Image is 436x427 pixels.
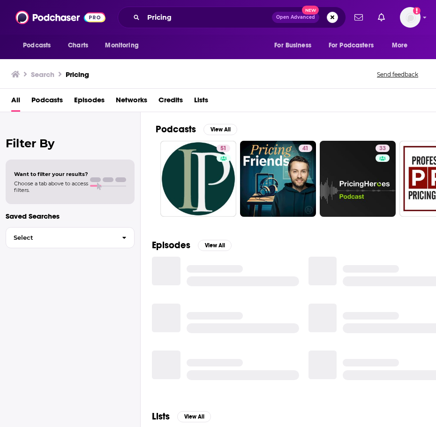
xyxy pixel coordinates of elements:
h2: Filter By [6,137,135,150]
a: ListsView All [152,411,211,422]
div: Search podcasts, credits, & more... [118,7,346,28]
img: User Profile [400,7,421,28]
span: Monitoring [105,39,138,52]
a: 33 [320,141,396,217]
button: Select [6,227,135,248]
button: open menu [385,37,420,54]
span: 41 [302,144,308,153]
a: Credits [158,92,183,112]
a: Episodes [74,92,105,112]
span: For Business [274,39,311,52]
button: View All [177,411,211,422]
button: Show profile menu [400,7,421,28]
span: More [392,39,408,52]
span: Charts [68,39,88,52]
a: 33 [376,145,390,152]
a: Podcasts [31,92,63,112]
a: 51 [160,141,236,217]
button: Open AdvancedNew [272,12,319,23]
button: View All [203,124,237,135]
a: Show notifications dropdown [351,9,367,25]
h2: Episodes [152,239,190,251]
button: open menu [268,37,323,54]
span: Logged in as ABolliger [400,7,421,28]
a: 51 [217,145,230,152]
h3: Pricing [66,70,89,79]
a: Charts [62,37,94,54]
img: Podchaser - Follow, Share and Rate Podcasts [15,8,105,26]
span: 33 [379,144,386,153]
h2: Podcasts [156,123,196,135]
button: open menu [323,37,387,54]
input: Search podcasts, credits, & more... [143,10,272,25]
a: PodcastsView All [156,123,237,135]
a: Networks [116,92,147,112]
span: Podcasts [23,39,51,52]
a: 41 [299,145,312,152]
span: New [302,6,319,15]
p: Saved Searches [6,212,135,221]
span: Select [6,235,114,241]
a: All [11,92,20,112]
span: Choose a tab above to access filters. [14,180,88,193]
span: Open Advanced [276,15,315,20]
span: 51 [220,144,226,153]
span: For Podcasters [329,39,374,52]
button: open menu [98,37,150,54]
svg: Add a profile image [413,7,421,15]
a: Show notifications dropdown [374,9,389,25]
button: View All [198,240,232,251]
button: Send feedback [374,70,421,78]
span: Want to filter your results? [14,171,88,177]
h2: Lists [152,411,170,422]
button: open menu [16,37,63,54]
a: Lists [194,92,208,112]
h3: Search [31,70,54,79]
a: EpisodesView All [152,239,232,251]
a: 41 [240,141,316,217]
